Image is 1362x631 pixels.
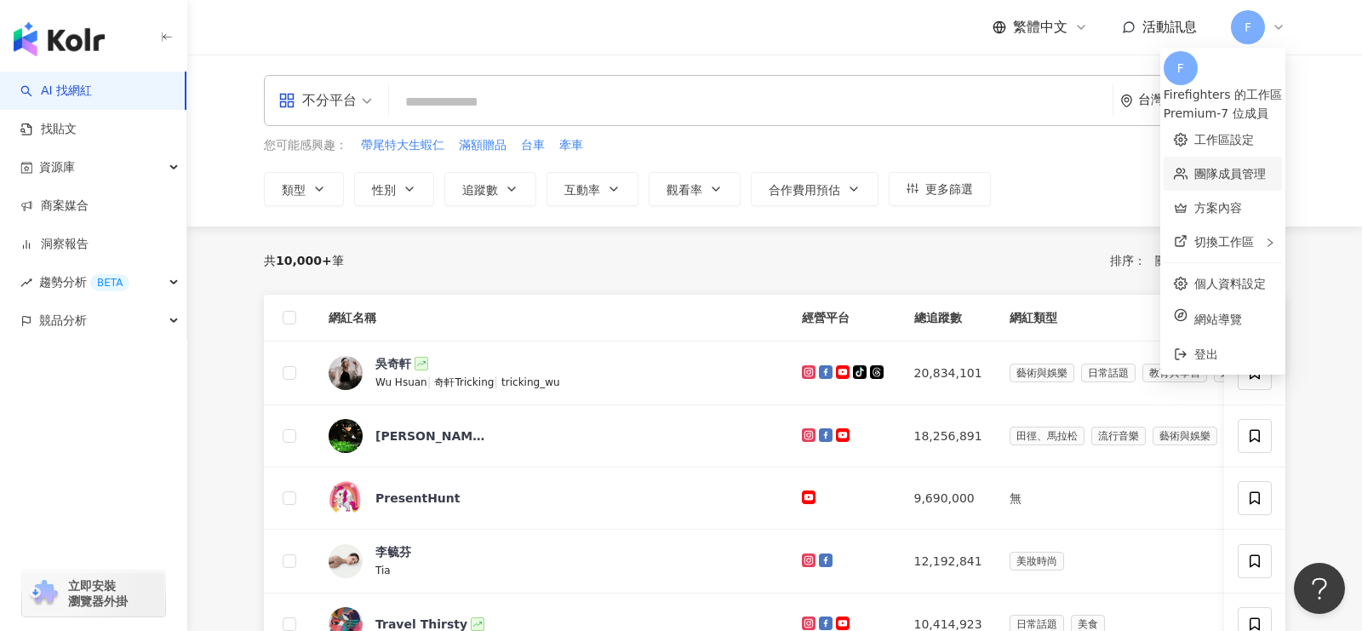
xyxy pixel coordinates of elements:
button: 觀看率 [649,172,741,206]
span: appstore [278,92,295,109]
span: 流行音樂 [1091,427,1146,445]
div: 李毓芬 [375,543,411,560]
span: 繁體中文 [1013,18,1067,37]
span: 藝術與娛樂 [1010,364,1074,382]
span: 觀看率 [667,183,702,197]
span: 滿額贈品 [459,137,506,154]
span: 性別 [372,183,396,197]
span: | [494,375,501,388]
button: 滿額贈品 [458,136,507,155]
button: 追蹤數 [444,172,536,206]
td: 12,192,841 [901,530,996,594]
span: Wu Hsuan [375,376,427,388]
span: rise [20,277,32,289]
img: KOL Avatar [329,356,363,390]
div: Premium - 7 位成員 [1164,104,1282,123]
a: 方案內容 [1194,201,1242,215]
img: KOL Avatar [329,544,363,578]
div: BETA [90,274,129,291]
img: chrome extension [27,580,60,607]
a: KOL Avatar[PERSON_NAME] [PERSON_NAME] [329,419,775,453]
td: 20,834,101 [901,341,996,405]
a: KOL Avatar吳奇軒Wu Hsuan|奇軒Tricking|tricking_wu [329,355,775,391]
span: 藝術與娛樂 [1153,427,1217,445]
span: 網站導覽 [1194,310,1272,329]
div: 不分平台 [278,87,357,114]
span: 教育與學習 [1142,364,1207,382]
span: 台車 [521,137,545,154]
span: F [1245,18,1251,37]
div: [PERSON_NAME] [PERSON_NAME] [375,427,486,445]
span: | [427,375,435,388]
a: 工作區設定 [1194,133,1254,146]
button: 台車 [520,136,546,155]
th: 總追蹤數 [901,295,996,341]
span: 追蹤數 [462,183,498,197]
span: 合作費用預估 [769,183,840,197]
span: 10,000+ [276,254,332,267]
span: 切換工作區 [1194,235,1254,249]
span: 田徑、馬拉松 [1010,427,1084,445]
div: 台灣 [1138,93,1181,107]
div: 共 筆 [264,254,344,267]
a: 個人資料設定 [1194,277,1266,290]
img: KOL Avatar [329,419,363,453]
button: 合作費用預估 [751,172,878,206]
button: 性別 [354,172,434,206]
th: 經營平台 [788,295,901,341]
a: searchAI 找網紅 [20,83,92,100]
th: 網紅名稱 [315,295,788,341]
span: 牽車 [559,137,583,154]
img: logo [14,22,105,56]
span: 趨勢分析 [39,263,129,301]
span: 類型 [282,183,306,197]
span: 立即安裝 瀏覽器外掛 [68,578,128,609]
span: 資源庫 [39,148,75,186]
span: 日常話題 [1081,364,1136,382]
a: 團隊成員管理 [1194,167,1266,181]
span: 美妝時尚 [1010,552,1064,571]
td: 18,256,891 [901,405,996,468]
span: 登出 [1194,347,1218,361]
button: 牽車 [558,136,584,155]
div: 排序： [1110,247,1216,274]
div: 吳奇軒 [375,355,411,372]
span: 更多篩選 [925,182,973,196]
span: 奇軒Tricking [434,376,494,388]
a: KOL AvatarPresentHunt [329,481,775,515]
iframe: Help Scout Beacon - Open [1294,563,1345,614]
span: 關聯性 [1155,247,1206,274]
div: Firefighters 的工作區 [1164,85,1282,104]
button: 更多篩選 [889,172,991,206]
span: 活動訊息 [1142,19,1197,35]
div: PresentHunt [375,490,461,507]
span: right [1265,238,1275,248]
span: environment [1120,95,1133,107]
a: 找貼文 [20,121,77,138]
a: KOL Avatar李毓芬Tia [329,543,775,579]
span: 互動率 [564,183,600,197]
span: 競品分析 [39,301,87,340]
button: 互動率 [547,172,638,206]
span: tricking_wu [501,376,560,388]
a: 洞察報告 [20,236,89,253]
td: 9,690,000 [901,468,996,530]
span: Tia [375,565,391,577]
span: 您可能感興趣： [264,137,347,154]
span: F [1177,59,1184,77]
a: chrome extension立即安裝 瀏覽器外掛 [22,571,165,617]
a: 商案媒合 [20,198,89,215]
button: 類型 [264,172,344,206]
button: 帶尾特大生蝦仁 [360,136,445,155]
span: 帶尾特大生蝦仁 [361,137,444,154]
img: KOL Avatar [329,481,363,515]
